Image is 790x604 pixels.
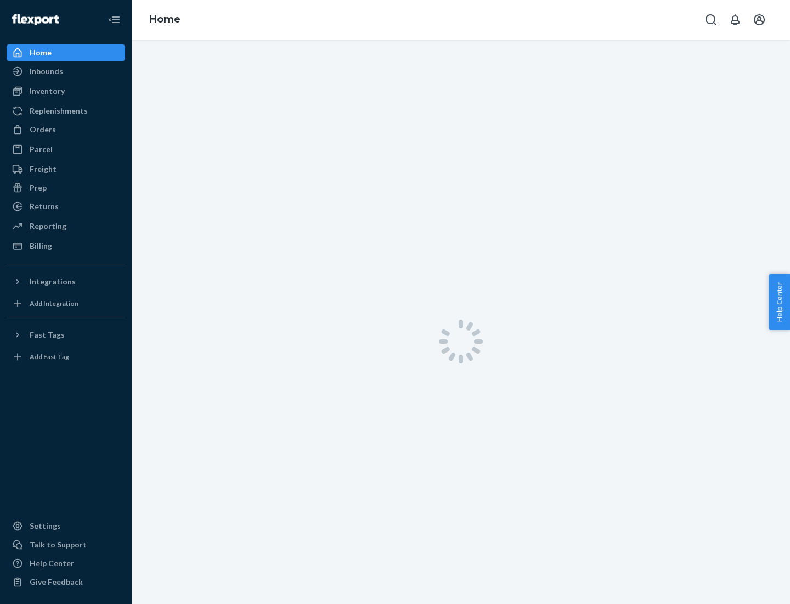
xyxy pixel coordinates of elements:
a: Talk to Support [7,536,125,553]
div: Add Fast Tag [30,352,69,361]
button: Open notifications [724,9,746,31]
a: Orders [7,121,125,138]
div: Inbounds [30,66,63,77]
div: Freight [30,164,57,175]
ol: breadcrumbs [140,4,189,36]
a: Parcel [7,141,125,158]
a: Settings [7,517,125,535]
a: Inventory [7,82,125,100]
a: Reporting [7,217,125,235]
a: Add Fast Tag [7,348,125,366]
div: Integrations [30,276,76,287]
div: Give Feedback [30,577,83,588]
div: Help Center [30,558,74,569]
a: Inbounds [7,63,125,80]
a: Home [7,44,125,61]
a: Freight [7,160,125,178]
button: Open account menu [748,9,770,31]
div: Fast Tags [30,329,65,340]
div: Returns [30,201,59,212]
button: Close Navigation [103,9,125,31]
button: Fast Tags [7,326,125,344]
button: Integrations [7,273,125,290]
button: Help Center [769,274,790,330]
a: Billing [7,237,125,255]
div: Home [30,47,52,58]
a: Returns [7,198,125,215]
div: Orders [30,124,56,135]
a: Add Integration [7,295,125,312]
button: Give Feedback [7,573,125,591]
img: Flexport logo [12,14,59,25]
div: Add Integration [30,299,78,308]
div: Prep [30,182,47,193]
div: Settings [30,521,61,532]
div: Reporting [30,221,66,232]
div: Billing [30,241,52,251]
div: Talk to Support [30,539,87,550]
a: Home [149,13,180,25]
a: Prep [7,179,125,197]
a: Help Center [7,555,125,572]
button: Open Search Box [700,9,722,31]
div: Inventory [30,86,65,97]
div: Parcel [30,144,53,155]
div: Replenishments [30,105,88,116]
a: Replenishments [7,102,125,120]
